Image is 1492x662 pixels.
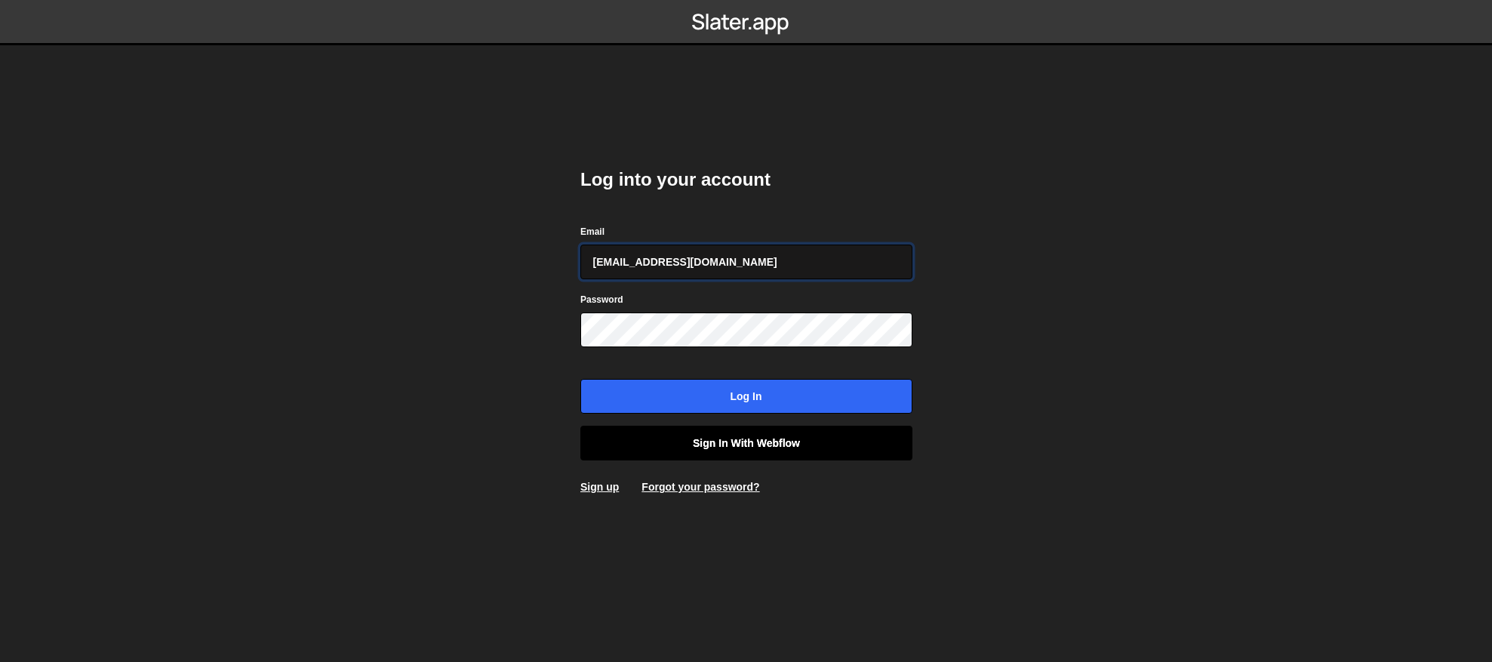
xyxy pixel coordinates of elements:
a: Sign in with Webflow [580,426,912,460]
a: Forgot your password? [641,481,759,493]
label: Password [580,292,623,307]
h2: Log into your account [580,168,912,192]
a: Sign up [580,481,619,493]
label: Email [580,224,604,239]
input: Log in [580,379,912,414]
